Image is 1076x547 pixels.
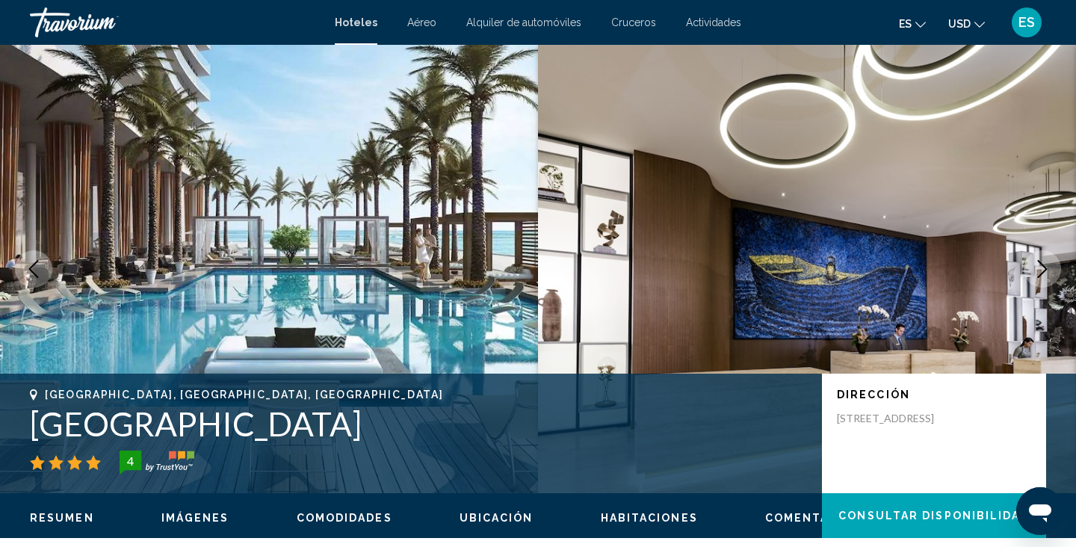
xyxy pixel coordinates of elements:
span: Resumen [30,512,94,524]
h1: [GEOGRAPHIC_DATA] [30,404,807,443]
span: Imágenes [161,512,229,524]
a: Aéreo [407,16,436,28]
span: Comodidades [297,512,392,524]
span: [GEOGRAPHIC_DATA], [GEOGRAPHIC_DATA], [GEOGRAPHIC_DATA] [45,389,443,401]
a: Travorium [30,7,320,37]
img: trustyou-badge-hor.svg [120,451,194,475]
a: Cruceros [611,16,656,28]
div: 4 [115,452,145,470]
button: Next image [1024,250,1061,288]
button: Change language [899,13,926,34]
span: Habitaciones [601,512,698,524]
span: Ubicación [460,512,534,524]
button: Habitaciones [601,511,698,525]
button: Change currency [948,13,985,34]
button: Comodidades [297,511,392,525]
span: ES [1018,15,1035,30]
button: Ubicación [460,511,534,525]
button: Resumen [30,511,94,525]
span: Consultar disponibilidad [838,510,1029,522]
button: Previous image [15,250,52,288]
span: es [899,18,912,30]
a: Hoteles [335,16,377,28]
button: Consultar disponibilidad [822,493,1046,538]
span: Comentarios [765,512,861,524]
p: Dirección [837,389,1031,401]
button: Imágenes [161,511,229,525]
a: Alquiler de automóviles [466,16,581,28]
button: User Menu [1007,7,1046,38]
a: Actividades [686,16,741,28]
p: [STREET_ADDRESS] [837,412,956,425]
button: Comentarios [765,511,861,525]
span: USD [948,18,971,30]
iframe: Button to launch messaging window [1016,487,1064,535]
